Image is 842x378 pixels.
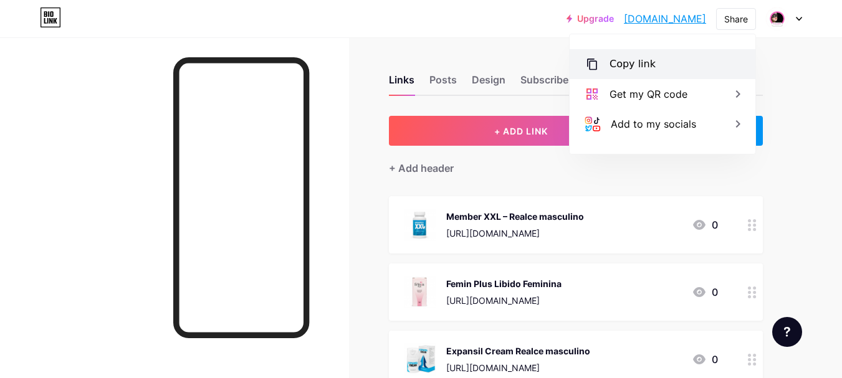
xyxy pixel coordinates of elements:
img: Expansil Cream Realce masculino [404,343,436,376]
div: Share [724,12,748,26]
span: + ADD LINK [494,126,548,136]
img: Member XXL – Realce masculino [404,209,436,241]
div: Posts [429,72,457,95]
div: Add to my socials [611,116,696,131]
img: Femin Plus Libido Feminina [404,276,436,308]
div: Links [389,72,414,95]
button: + ADD LINK [389,116,654,146]
div: Expansil Cream Realce masculino [446,344,590,357]
div: Get my QR code [610,87,687,102]
div: Copy link [610,57,656,72]
div: Member XXL – Realce masculino [446,210,584,223]
div: Subscribers [520,72,578,95]
div: 0 [692,285,718,300]
div: 0 [692,217,718,232]
div: Design [472,72,505,95]
div: + Add header [389,161,454,176]
img: Ana Salvador [765,7,789,31]
div: [URL][DOMAIN_NAME] [446,294,562,307]
a: Upgrade [567,14,614,24]
a: [DOMAIN_NAME] [624,11,706,26]
div: 0 [692,352,718,367]
div: [URL][DOMAIN_NAME] [446,361,590,374]
div: Femin Plus Libido Feminina [446,277,562,290]
div: [URL][DOMAIN_NAME] [446,227,584,240]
